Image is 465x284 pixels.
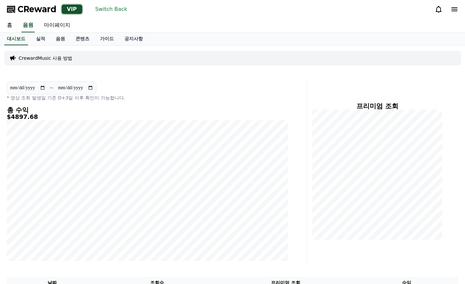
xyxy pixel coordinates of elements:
a: 실적 [31,33,50,45]
h4: 프리미엄 조회 [312,102,443,110]
a: CrewardMusic 사용 방법 [19,55,73,61]
a: 대시보드 [4,33,28,45]
a: CReward [7,4,56,15]
a: 홈 [2,18,17,32]
span: CReward [17,4,56,15]
a: 음원 [50,33,70,45]
button: Switch Back [93,4,130,15]
a: 가이드 [95,33,119,45]
div: VIP [62,5,82,14]
h5: $4897.68 [7,114,288,120]
p: * 영상 조회 발생일 기준 D+3일 이후 확인이 가능합니다. [7,94,288,101]
p: ~ [50,84,54,92]
a: 공지사항 [119,33,148,45]
a: 음원 [21,18,35,32]
a: 콘텐츠 [70,33,95,45]
h4: 총 수익 [7,106,288,114]
a: 마이페이지 [39,18,76,32]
